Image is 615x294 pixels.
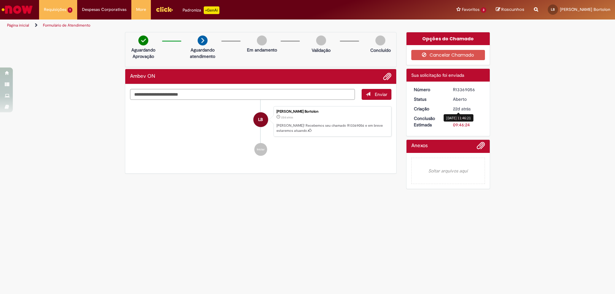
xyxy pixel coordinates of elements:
time: 07/08/2025 11:46:21 [281,115,293,119]
div: R13369056 [453,86,483,93]
span: Despesas Corporativas [82,6,127,13]
p: +GenAi [204,6,219,14]
p: Aguardando atendimento [187,47,218,60]
div: Aberto [453,96,483,102]
span: Rascunhos [501,6,524,12]
ul: Histórico de tíquete [130,100,391,163]
span: [PERSON_NAME] Bortolon [560,7,610,12]
button: Enviar [362,89,391,100]
div: 07/08/2025 11:46:21 [453,106,483,112]
span: Requisições [44,6,66,13]
span: LB [258,112,263,127]
div: Opções do Chamado [406,32,490,45]
img: img-circle-grey.png [375,36,385,45]
div: [DATE] 11:46:21 [444,114,473,122]
span: 22d atrás [453,106,471,112]
dt: Status [409,96,448,102]
div: Padroniza [183,6,219,14]
span: Favoritos [462,6,480,13]
a: Página inicial [7,23,29,28]
p: Aguardando Aprovação [128,47,159,60]
button: Adicionar anexos [383,72,391,81]
dt: Número [409,86,448,93]
ul: Trilhas de página [5,20,405,31]
div: [PERSON_NAME] Bortolon [276,110,388,114]
span: 1 [68,7,72,13]
span: LB [551,7,555,12]
p: Em andamento [247,47,277,53]
span: Sua solicitação foi enviada [411,72,464,78]
span: More [136,6,146,13]
span: Enviar [375,91,387,97]
div: Lucas Oliveira Bortolon [253,112,268,127]
button: Adicionar anexos [477,141,485,153]
a: Rascunhos [496,7,524,13]
span: 22d atrás [281,115,293,119]
button: Cancelar Chamado [411,50,485,60]
a: Formulário de Atendimento [43,23,90,28]
img: arrow-next.png [198,36,208,45]
dt: Criação [409,106,448,112]
p: [PERSON_NAME]! Recebemos seu chamado R13369056 e em breve estaremos atuando. [276,123,388,133]
dt: Conclusão Estimada [409,115,448,128]
p: Validação [312,47,331,53]
img: img-circle-grey.png [257,36,267,45]
img: ServiceNow [1,3,34,16]
textarea: Digite sua mensagem aqui... [130,89,355,100]
h2: Anexos [411,143,428,149]
span: 3 [481,7,486,13]
em: Soltar arquivos aqui [411,158,485,184]
img: img-circle-grey.png [316,36,326,45]
h2: Ambev ON Histórico de tíquete [130,74,155,79]
li: Lucas Oliveira Bortolon [130,106,391,137]
img: check-circle-green.png [138,36,148,45]
p: Concluído [370,47,391,53]
img: click_logo_yellow_360x200.png [156,4,173,14]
